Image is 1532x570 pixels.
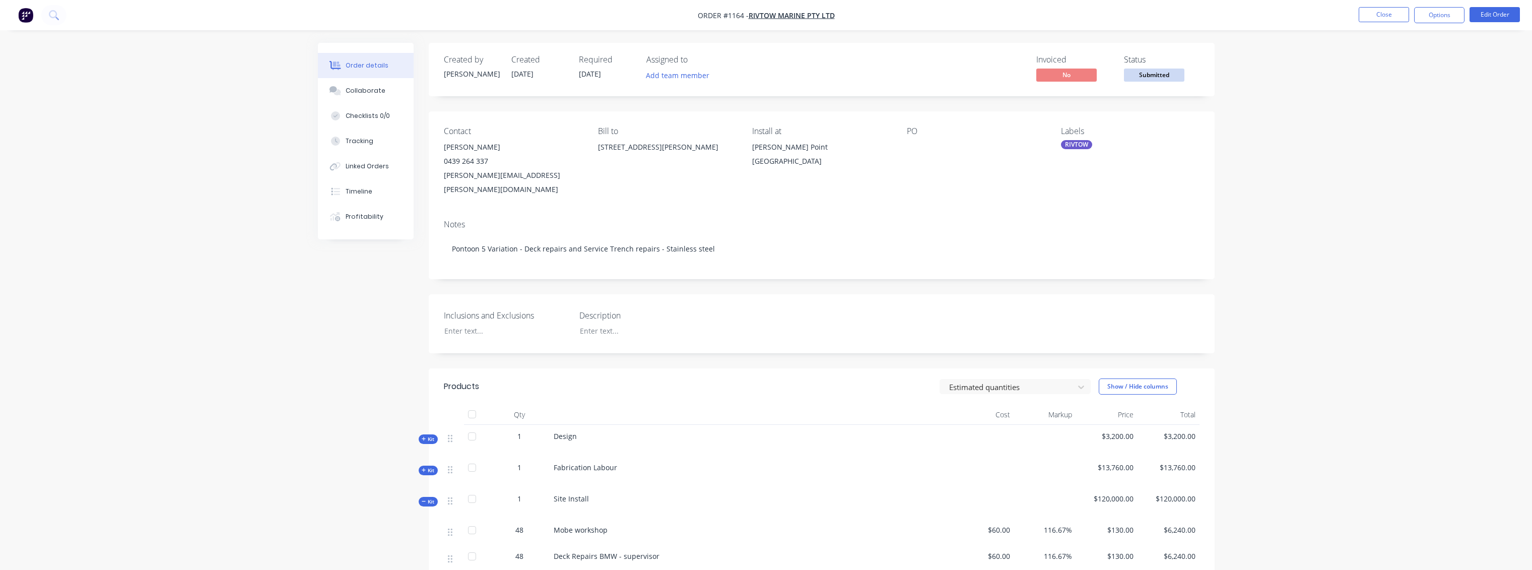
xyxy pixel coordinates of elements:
div: Status [1124,55,1200,65]
a: RIVTOW MARINE PTY LTD [749,11,835,20]
button: Checklists 0/0 [318,103,414,129]
div: Bill to [598,126,736,136]
div: Profitability [346,212,383,221]
label: Description [579,309,705,322]
span: $60.00 [957,525,1011,535]
span: [DATE] [579,69,601,79]
span: $6,240.00 [1142,525,1195,535]
button: Kit [419,497,438,506]
div: Order details [346,61,388,70]
span: 48 [515,551,523,561]
span: Order #1164 - [698,11,749,20]
div: Invoiced [1036,55,1112,65]
div: Collaborate [346,86,385,95]
span: Submitted [1124,69,1184,81]
button: Profitability [318,204,414,229]
span: 1 [517,462,521,473]
button: Add team member [640,69,714,82]
span: Kit [422,435,435,443]
div: Total [1138,405,1200,425]
button: Edit Order [1470,7,1520,22]
span: $13,760.00 [1080,462,1134,473]
span: 116.67% [1018,525,1072,535]
div: Install at [752,126,890,136]
div: Cost [953,405,1015,425]
span: $130.00 [1080,525,1134,535]
span: Mobe workshop [554,525,608,535]
div: RIVTOW [1061,140,1092,149]
span: $120,000.00 [1080,493,1134,504]
span: $6,240.00 [1142,551,1195,561]
button: Order details [318,53,414,78]
label: Inclusions and Exclusions [444,309,570,322]
span: Site Install [554,494,589,503]
div: [PERSON_NAME][EMAIL_ADDRESS][PERSON_NAME][DOMAIN_NAME] [444,168,582,197]
span: $60.00 [957,551,1011,561]
button: Show / Hide columns [1099,378,1177,395]
div: [PERSON_NAME]0439 264 337[PERSON_NAME][EMAIL_ADDRESS][PERSON_NAME][DOMAIN_NAME] [444,140,582,197]
div: Tracking [346,137,373,146]
div: Notes [444,220,1200,229]
button: Kit [419,434,438,444]
div: Created by [444,55,499,65]
button: Linked Orders [318,154,414,179]
div: [PERSON_NAME] [444,140,582,154]
div: Linked Orders [346,162,389,171]
button: Kit [419,466,438,475]
div: [STREET_ADDRESS][PERSON_NAME] [598,140,736,172]
button: Options [1414,7,1464,23]
div: Products [444,381,479,393]
span: $3,200.00 [1142,431,1195,441]
img: Factory [18,8,33,23]
div: [STREET_ADDRESS][PERSON_NAME] [598,140,736,154]
span: Fabrication Labour [554,463,617,472]
div: Contact [444,126,582,136]
span: Deck Repairs BMW - supervisor [554,551,659,561]
span: $130.00 [1080,551,1134,561]
span: 116.67% [1018,551,1072,561]
div: Markup [1014,405,1076,425]
button: Collaborate [318,78,414,103]
div: Timeline [346,187,372,196]
span: Kit [422,467,435,474]
button: Timeline [318,179,414,204]
span: No [1036,69,1097,81]
span: 1 [517,431,521,441]
div: Qty [489,405,550,425]
span: Kit [422,498,435,505]
span: 1 [517,493,521,504]
div: Created [511,55,567,65]
div: [PERSON_NAME] Point [GEOGRAPHIC_DATA] [752,140,890,172]
span: Design [554,431,577,441]
span: $3,200.00 [1080,431,1134,441]
button: Add team member [646,69,715,82]
div: [PERSON_NAME] Point [GEOGRAPHIC_DATA] [752,140,890,168]
div: 0439 264 337 [444,154,582,168]
div: Labels [1061,126,1199,136]
div: Assigned to [646,55,747,65]
span: [DATE] [511,69,534,79]
span: 48 [515,525,523,535]
div: PO [907,126,1045,136]
div: [PERSON_NAME] [444,69,499,79]
button: Close [1359,7,1409,22]
button: Submitted [1124,69,1184,84]
span: $120,000.00 [1142,493,1195,504]
div: Pontoon 5 Variation - Deck repairs and Service Trench repairs - Stainless steel [444,233,1200,264]
button: Tracking [318,129,414,154]
div: Price [1076,405,1138,425]
span: $13,760.00 [1142,462,1195,473]
div: Checklists 0/0 [346,111,390,120]
div: Required [579,55,634,65]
